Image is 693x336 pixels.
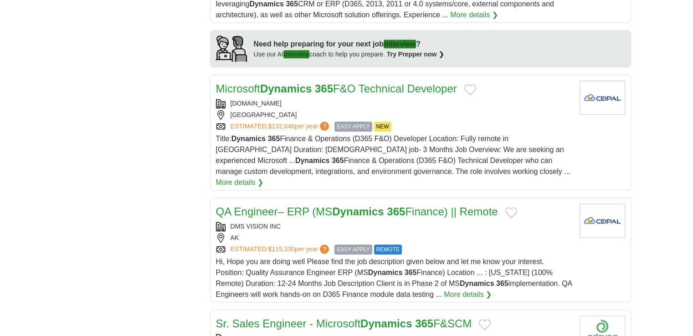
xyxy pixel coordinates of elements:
span: ? [320,244,329,254]
em: interview [283,50,309,58]
strong: Dynamics [260,82,312,95]
img: Company logo [580,81,625,115]
strong: 365 [315,82,333,95]
a: More details ❯ [444,289,492,300]
span: ? [320,122,329,131]
strong: Dynamics [295,157,330,164]
div: [GEOGRAPHIC_DATA] [216,110,572,120]
strong: 365 [268,135,280,143]
strong: Dynamics [332,205,384,218]
a: QA Engineer– ERP (MSDynamics 365Finance) || Remote [216,205,498,218]
strong: Dynamics [368,269,403,276]
strong: Dynamics [460,280,494,287]
button: Add to favorite jobs [479,319,491,330]
span: Hi, Hope you are doing well Please find the job description given below and let me know your inte... [216,258,572,298]
div: Use our AI coach to help you prepare. [254,50,444,59]
a: ESTIMATED:$132,646per year? [231,122,331,132]
button: Add to favorite jobs [464,84,476,95]
em: interview [384,40,416,48]
span: Title: Finance & Operations (D365 F&O) Developer Location: Fully remote in [GEOGRAPHIC_DATA] Dura... [216,135,570,175]
span: EASY APPLY [334,244,372,255]
a: MicrosoftDynamics 365F&O Technical Developer [216,82,457,95]
span: $115,330 [268,245,294,253]
a: ESTIMATED:$115,330per year? [231,244,331,255]
strong: 365 [332,157,344,164]
div: Need help preparing for your next job ? [254,39,444,50]
a: More details ❯ [216,177,264,188]
strong: 365 [387,205,405,218]
strong: 365 [405,269,417,276]
span: $132,646 [268,122,294,130]
div: DMS VISION INC [216,222,572,231]
strong: 365 [496,280,508,287]
a: Try Prepper now ❯ [387,51,444,58]
span: REMOTE [374,244,402,255]
button: Add to favorite jobs [505,207,517,218]
strong: Dynamics [231,135,266,143]
strong: 365 [415,317,433,330]
img: Company logo [580,204,625,238]
span: NEW [374,122,391,132]
div: AK [216,233,572,243]
a: Sr. Sales Engineer - MicrosoftDynamics 365F&SCM [216,317,472,330]
div: [DOMAIN_NAME] [216,99,572,108]
strong: Dynamics [360,317,412,330]
span: EASY APPLY [334,122,372,132]
a: More details ❯ [450,10,498,20]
